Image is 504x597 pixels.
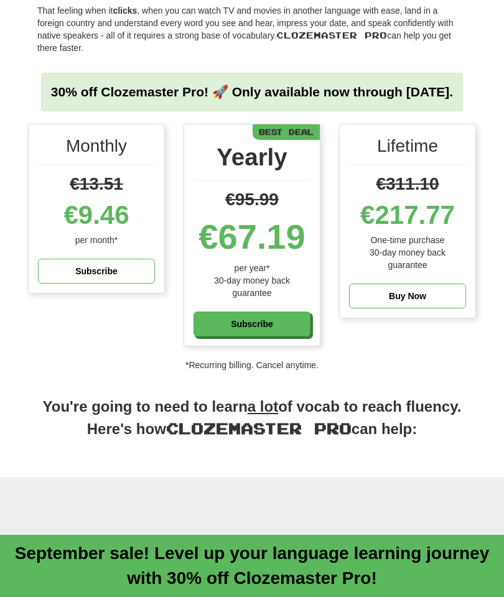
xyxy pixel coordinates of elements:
[38,234,155,246] div: per month*
[194,274,310,299] div: 30-day money back guarantee
[38,134,155,165] div: Monthly
[276,30,387,40] span: Clozemaster Pro
[349,134,466,165] div: Lifetime
[37,4,467,54] p: That feeling when it , when you can watch TV and movies in another language with ease, land in a ...
[349,197,466,234] div: €217.77
[51,85,453,99] strong: 30% off Clozemaster Pro! 🚀 Only available now through [DATE].
[38,259,155,284] a: Subscribe
[376,174,439,193] span: €311.10
[194,140,310,181] div: Yearly
[28,396,476,452] h2: You're going to need to learn of vocab to reach fluency. Here's how can help:
[349,284,466,309] a: Buy Now
[349,234,466,246] div: One-time purchase
[38,197,155,234] div: €9.46
[194,312,310,337] a: Subscribe
[194,212,310,262] div: €67.19
[225,190,279,209] span: €95.99
[70,174,123,193] span: €13.51
[194,262,310,274] div: per year*
[113,6,137,16] strong: clicks
[15,544,489,588] a: September sale! Level up your language learning journey with 30% off Clozemaster Pro!
[166,419,352,437] span: Clozemaster Pro
[248,398,278,415] u: a lot
[253,124,320,140] div: Best Deal
[349,246,466,271] div: 30-day money back guarantee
